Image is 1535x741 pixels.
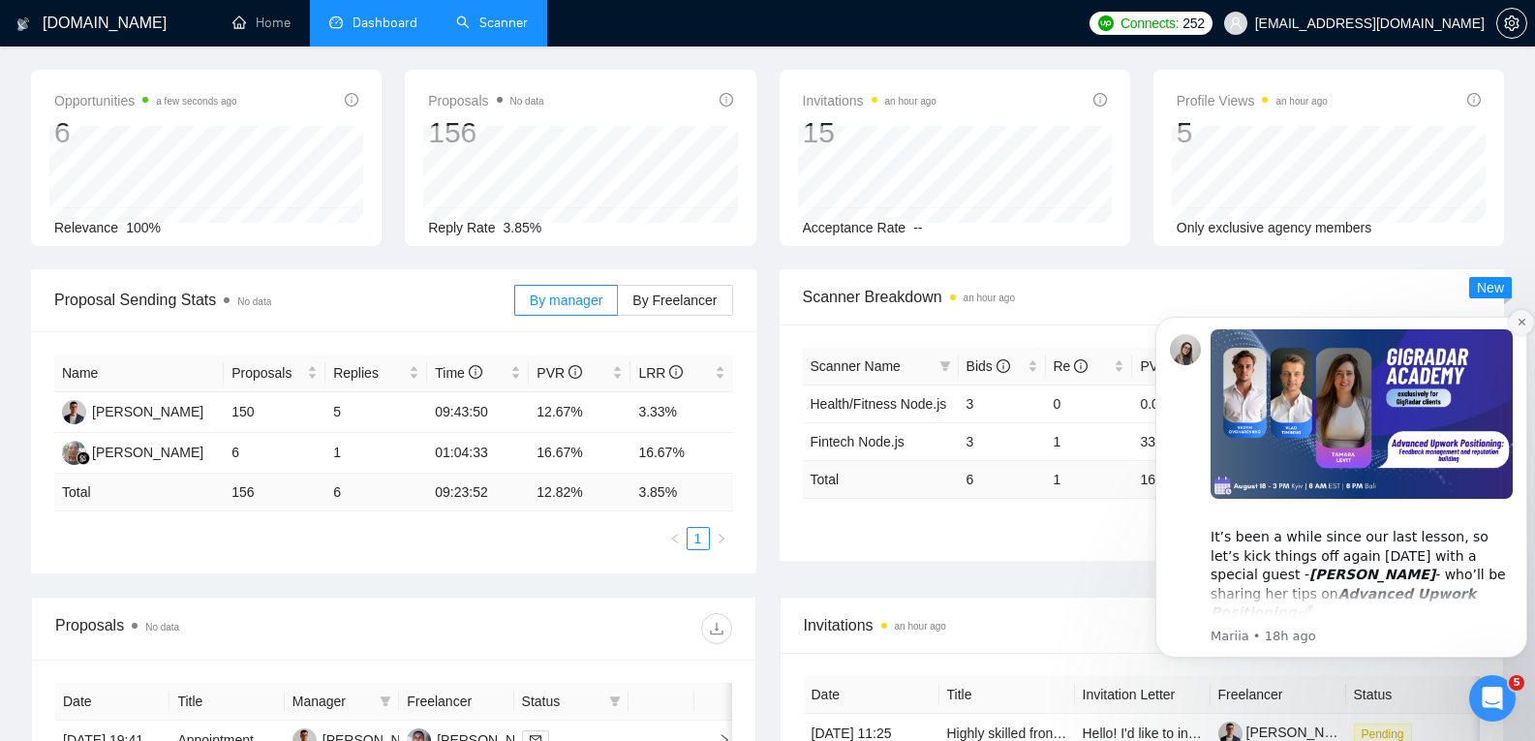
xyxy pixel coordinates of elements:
[1218,725,1358,740] a: [PERSON_NAME]
[54,220,118,235] span: Relevance
[333,362,405,384] span: Replies
[224,474,325,511] td: 156
[669,365,683,379] span: info-circle
[959,460,1046,498] td: 6
[913,220,922,235] span: --
[1509,675,1524,691] span: 5
[126,220,161,235] span: 100%
[325,474,427,511] td: 6
[936,352,955,381] span: filter
[329,15,343,29] span: dashboard
[54,474,224,511] td: Total
[55,613,393,644] div: Proposals
[510,96,544,107] span: No data
[605,687,625,716] span: filter
[156,96,236,107] time: a few seconds ago
[77,451,90,465] img: gigradar-bm.png
[803,114,936,151] div: 15
[345,93,358,107] span: info-circle
[1140,358,1185,374] span: PVR
[292,691,372,712] span: Manager
[663,527,687,550] li: Previous Page
[285,683,399,721] th: Manager
[939,676,1075,714] th: Title
[803,89,936,112] span: Invitations
[232,15,291,31] a: homeHome
[638,365,683,381] span: LRR
[687,527,710,550] li: 1
[947,726,1196,741] a: Highly skilled frontend and app developer
[702,621,731,636] span: download
[428,220,495,235] span: Reply Rate
[1054,358,1089,374] span: Re
[376,687,395,716] span: filter
[1046,460,1133,498] td: 1
[811,434,905,449] a: Fintech Node.js
[1075,676,1211,714] th: Invitation Letter
[1496,8,1527,39] button: setting
[669,533,681,544] span: left
[456,15,528,31] a: searchScanner
[522,691,601,712] span: Status
[380,695,391,707] span: filter
[169,683,284,721] th: Title
[959,422,1046,460] td: 3
[529,392,630,433] td: 12.67%
[964,293,1015,303] time: an hour ago
[54,89,237,112] span: Opportunities
[224,355,325,392] th: Proposals
[701,613,732,644] button: download
[1496,15,1527,31] a: setting
[1098,15,1114,31] img: upwork-logo.png
[469,365,482,379] span: info-circle
[427,392,529,433] td: 09:43:50
[1093,93,1107,107] span: info-circle
[54,355,224,392] th: Name
[62,403,203,418] a: OS[PERSON_NAME]
[1177,89,1328,112] span: Profile Views
[427,474,529,511] td: 09:23:52
[803,220,906,235] span: Acceptance Rate
[399,683,513,721] th: Freelancer
[1469,675,1516,722] iframe: Intercom live chat
[1467,93,1481,107] span: info-circle
[710,527,733,550] li: Next Page
[325,355,427,392] th: Replies
[959,385,1046,422] td: 3
[967,358,1010,374] span: Bids
[1132,422,1219,460] td: 33.33%
[811,358,901,374] span: Scanner Name
[1477,280,1504,295] span: New
[688,528,709,549] a: 1
[428,89,543,112] span: Proposals
[1132,385,1219,422] td: 0.00%
[54,288,514,312] span: Proposal Sending Stats
[55,683,169,721] th: Date
[62,441,86,465] img: MD
[720,93,733,107] span: info-circle
[1346,676,1482,714] th: Status
[804,613,1481,637] span: Invitations
[1046,422,1133,460] td: 1
[997,359,1010,373] span: info-circle
[353,15,417,31] span: Dashboard
[231,362,303,384] span: Proposals
[663,527,687,550] button: left
[62,444,203,459] a: MD[PERSON_NAME]
[427,433,529,474] td: 01:04:33
[939,360,951,372] span: filter
[1354,726,1420,741] a: Pending
[811,396,947,412] a: Health/Fitness Node.js
[1132,460,1219,498] td: 16.67 %
[710,527,733,550] button: right
[1275,96,1327,107] time: an hour ago
[1497,15,1526,31] span: setting
[530,293,602,308] span: By manager
[529,433,630,474] td: 16.67%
